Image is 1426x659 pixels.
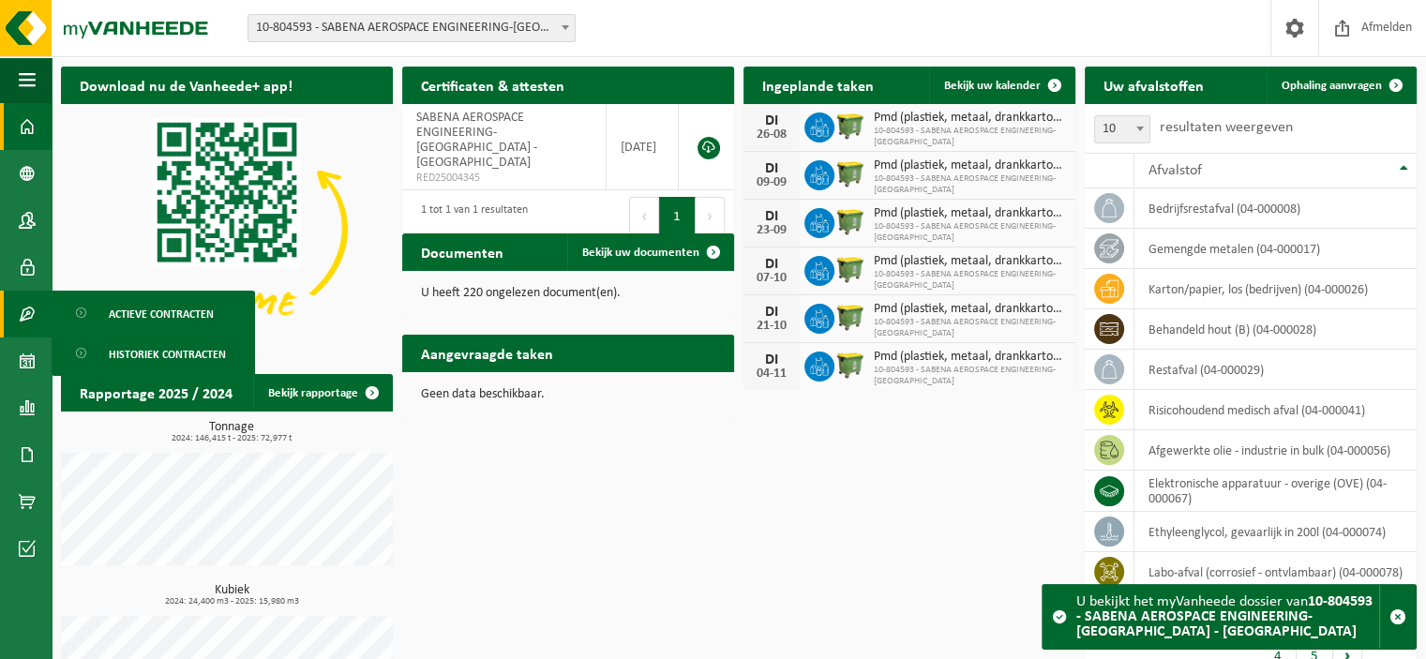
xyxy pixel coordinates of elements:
[1134,512,1417,552] td: ethyleenglycol, gevaarlijk in 200l (04-000074)
[874,126,1066,148] span: 10-804593 - SABENA AEROSPACE ENGINEERING-[GEOGRAPHIC_DATA]
[416,111,537,170] span: SABENA AEROSPACE ENGINEERING-[GEOGRAPHIC_DATA] - [GEOGRAPHIC_DATA]
[70,597,393,607] span: 2024: 24,400 m3 - 2025: 15,980 m3
[402,67,583,103] h2: Certificaten & attesten
[1134,188,1417,229] td: bedrijfsrestafval (04-000008)
[61,374,251,411] h2: Rapportage 2025 / 2024
[1134,269,1417,309] td: karton/papier, los (bedrijven) (04-000026)
[253,374,391,412] a: Bekijk rapportage
[1282,80,1382,92] span: Ophaling aanvragen
[929,67,1073,104] a: Bekijk uw kalender
[874,221,1066,244] span: 10-804593 - SABENA AEROSPACE ENGINEERING-[GEOGRAPHIC_DATA]
[629,197,659,234] button: Previous
[61,104,393,353] img: Download de VHEPlus App
[1134,430,1417,471] td: afgewerkte olie - industrie in bulk (04-000056)
[834,110,866,142] img: WB-1100-HPE-GN-50
[659,197,696,234] button: 1
[834,205,866,237] img: WB-1100-HPE-GN-50
[1076,585,1379,649] div: U bekijkt het myVanheede dossier van
[834,301,866,333] img: WB-1100-HPE-GN-50
[421,388,715,401] p: Geen data beschikbaar.
[753,128,790,142] div: 26-08
[874,302,1066,317] span: Pmd (plastiek, metaal, drankkartons) (bedrijven)
[753,305,790,320] div: DI
[753,367,790,381] div: 04-11
[1160,120,1293,135] label: resultaten weergeven
[753,352,790,367] div: DI
[582,247,699,259] span: Bekijk uw documenten
[1148,163,1202,178] span: Afvalstof
[743,67,893,103] h2: Ingeplande taken
[1076,594,1373,639] strong: 10-804593 - SABENA AEROSPACE ENGINEERING-[GEOGRAPHIC_DATA] - [GEOGRAPHIC_DATA]
[1085,67,1223,103] h2: Uw afvalstoffen
[874,111,1066,126] span: Pmd (plastiek, metaal, drankkartons) (bedrijven)
[834,253,866,285] img: WB-1100-HPE-GN-50
[70,584,393,607] h3: Kubiek
[70,434,393,443] span: 2024: 146,415 t - 2025: 72,977 t
[402,335,572,371] h2: Aangevraagde taken
[1134,552,1417,592] td: labo-afval (corrosief - ontvlambaar) (04-000078)
[1134,471,1417,512] td: elektronische apparatuur - overige (OVE) (04-000067)
[109,296,214,332] span: Actieve contracten
[248,14,576,42] span: 10-804593 - SABENA AEROSPACE ENGINEERING-CHARLEROI - GOSSELIES
[753,209,790,224] div: DI
[874,365,1066,387] span: 10-804593 - SABENA AEROSPACE ENGINEERING-[GEOGRAPHIC_DATA]
[1134,229,1417,269] td: gemengde metalen (04-000017)
[834,157,866,189] img: WB-1100-HPE-GN-50
[412,195,528,236] div: 1 tot 1 van 1 resultaten
[753,320,790,333] div: 21-10
[874,254,1066,269] span: Pmd (plastiek, metaal, drankkartons) (bedrijven)
[1134,309,1417,350] td: behandeld hout (B) (04-000028)
[421,287,715,300] p: U heeft 220 ongelezen document(en).
[1095,116,1149,142] span: 10
[874,350,1066,365] span: Pmd (plastiek, metaal, drankkartons) (bedrijven)
[1267,67,1415,104] a: Ophaling aanvragen
[696,197,725,234] button: Next
[874,173,1066,196] span: 10-804593 - SABENA AEROSPACE ENGINEERING-[GEOGRAPHIC_DATA]
[1134,390,1417,430] td: risicohoudend medisch afval (04-000041)
[567,233,732,271] a: Bekijk uw documenten
[753,113,790,128] div: DI
[874,206,1066,221] span: Pmd (plastiek, metaal, drankkartons) (bedrijven)
[753,272,790,285] div: 07-10
[56,295,250,331] a: Actieve contracten
[874,269,1066,292] span: 10-804593 - SABENA AEROSPACE ENGINEERING-[GEOGRAPHIC_DATA]
[248,15,575,41] span: 10-804593 - SABENA AEROSPACE ENGINEERING-CHARLEROI - GOSSELIES
[402,233,522,270] h2: Documenten
[874,158,1066,173] span: Pmd (plastiek, metaal, drankkartons) (bedrijven)
[1134,350,1417,390] td: restafval (04-000029)
[607,104,679,190] td: [DATE]
[1094,115,1150,143] span: 10
[416,171,592,186] span: RED25004345
[753,176,790,189] div: 09-09
[753,257,790,272] div: DI
[753,224,790,237] div: 23-09
[56,336,250,371] a: Historiek contracten
[753,161,790,176] div: DI
[874,317,1066,339] span: 10-804593 - SABENA AEROSPACE ENGINEERING-[GEOGRAPHIC_DATA]
[109,337,226,372] span: Historiek contracten
[61,67,311,103] h2: Download nu de Vanheede+ app!
[944,80,1041,92] span: Bekijk uw kalender
[70,421,393,443] h3: Tonnage
[834,349,866,381] img: WB-1100-HPE-GN-50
